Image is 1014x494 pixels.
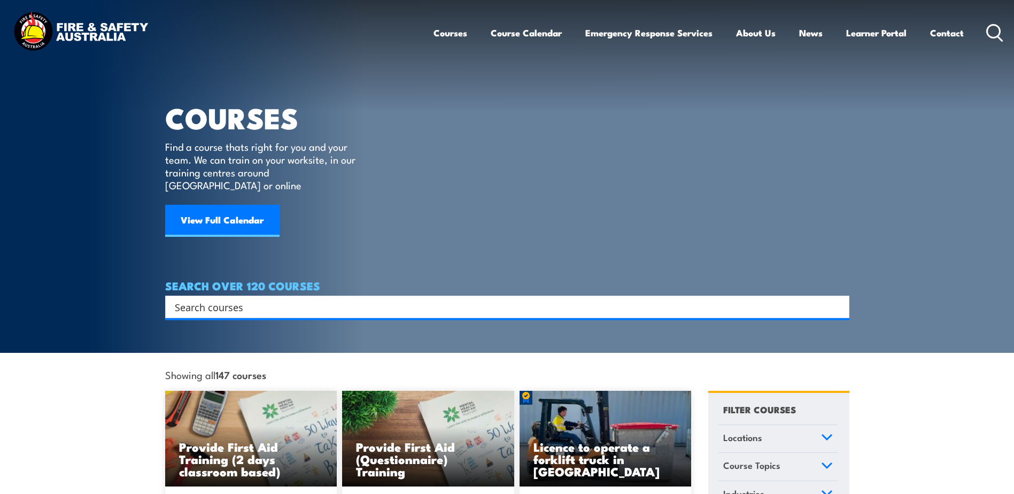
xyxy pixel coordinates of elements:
[177,299,828,314] form: Search form
[342,391,514,487] a: Provide First Aid (Questionnaire) Training
[175,299,826,315] input: Search input
[585,19,713,47] a: Emergency Response Services
[718,425,838,453] a: Locations
[723,430,762,445] span: Locations
[930,19,964,47] a: Contact
[215,367,266,382] strong: 147 courses
[165,369,266,380] span: Showing all
[165,140,360,191] p: Find a course thats right for you and your team. We can train on your worksite, in our training c...
[799,19,823,47] a: News
[718,453,838,481] a: Course Topics
[533,441,678,477] h3: Licence to operate a forklift truck in [GEOGRAPHIC_DATA]
[179,441,323,477] h3: Provide First Aid Training (2 days classroom based)
[356,441,500,477] h3: Provide First Aid (Questionnaire) Training
[342,391,514,487] img: Mental Health First Aid Training (Standard) – Blended Classroom
[165,391,337,487] a: Provide First Aid Training (2 days classroom based)
[723,402,796,416] h4: FILTER COURSES
[736,19,776,47] a: About Us
[165,391,337,487] img: Mental Health First Aid Training (Standard) – Classroom
[434,19,467,47] a: Courses
[846,19,907,47] a: Learner Portal
[165,105,371,130] h1: COURSES
[165,205,280,237] a: View Full Calendar
[831,299,846,314] button: Search magnifier button
[520,391,692,487] a: Licence to operate a forklift truck in [GEOGRAPHIC_DATA]
[723,458,780,473] span: Course Topics
[165,280,849,291] h4: SEARCH OVER 120 COURSES
[520,391,692,487] img: Licence to operate a forklift truck Training
[491,19,562,47] a: Course Calendar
